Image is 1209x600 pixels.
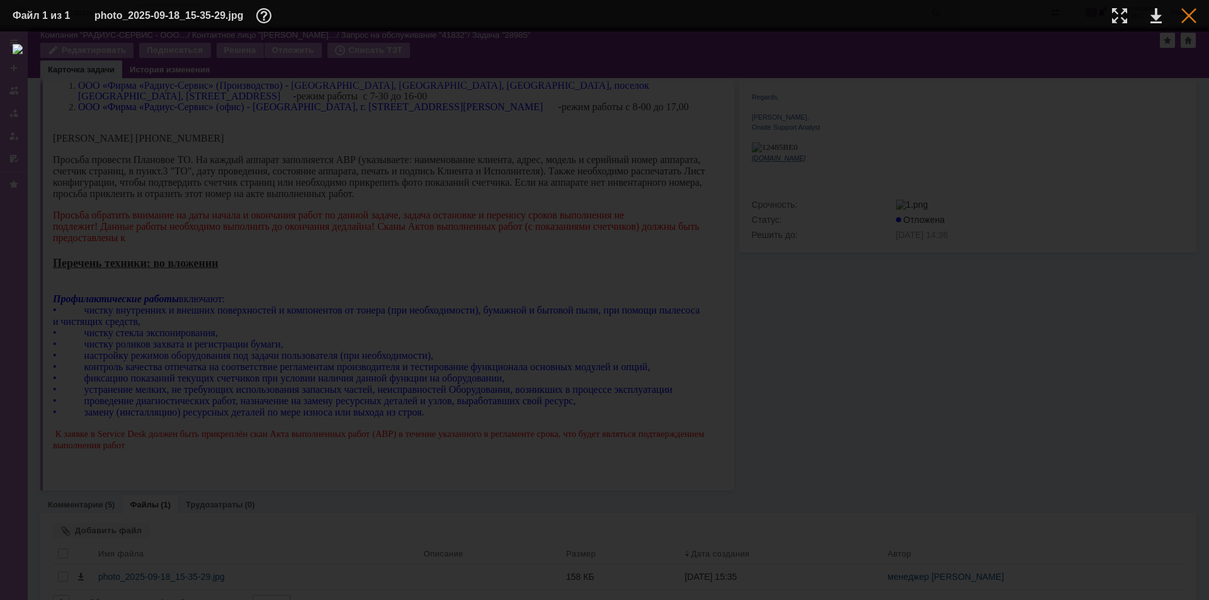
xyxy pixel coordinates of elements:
div: photo_2025-09-18_15-35-29.jpg [94,8,275,23]
span: режим работы с 8-00 до 17,00 [25,111,636,122]
div: Скачать файл [1150,8,1162,23]
span: чистку стекла экспонирования, [31,337,165,348]
div: Закрыть окно (Esc) [1181,8,1196,23]
span: устранение мелких, не требующих использования запасных частей, неисправностей Оборудования, возни... [31,394,620,405]
span: фиксацию показаний текущих счетчиков при условии наличия данной функции на оборудовании, [31,383,452,393]
span: чистку роликов захвата и регистрации бумаги, [31,349,230,359]
span: проведение диагностических работ, назначение на замену ресурсных деталей и узлов, выработавших св... [31,405,523,416]
span: включают: [126,303,172,314]
font: ООО «Фирма «Радиус-Сервис» (офис) - [GEOGRAPHIC_DATA], г. [STREET_ADDRESS][PERSON_NAME] - [25,111,509,122]
div: Файл 1 из 1 [13,11,76,21]
div: Увеличить масштаб [1112,8,1127,23]
span: режим работы с 7-30 до 16-00 [25,90,596,111]
span: контроль качества отпечатка на соответствие регламентам производителя и тестирование функционала ... [31,371,598,382]
span: замену (инсталляцию) ресурсных деталей по мере износа или выхода из строя. [31,417,372,427]
span: настройку режимов оборудования под задачи пользователя (при необходимости), [31,360,380,371]
img: download [13,44,1196,587]
font: ООО «Фирма «Радиус-Сервис» (Производство) - [GEOGRAPHIC_DATA], [GEOGRAPHIC_DATA], [GEOGRAPHIC_DAT... [25,90,596,111]
div: Дополнительная информация о файле (F11) [256,8,275,23]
